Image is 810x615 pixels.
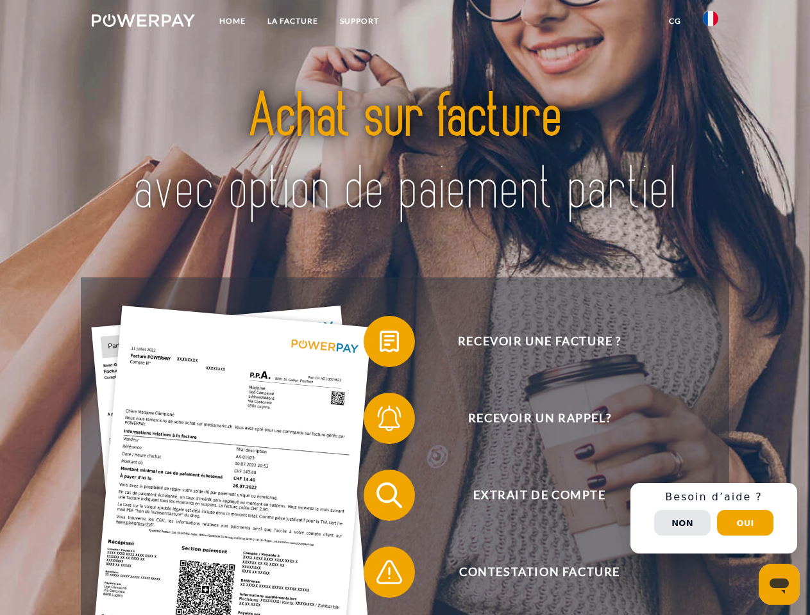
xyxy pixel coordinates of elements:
span: Recevoir une facture ? [382,316,696,367]
img: qb_bell.svg [373,402,405,434]
span: Contestation Facture [382,546,696,598]
img: qb_search.svg [373,479,405,511]
img: qb_bill.svg [373,325,405,357]
button: Oui [717,510,773,536]
button: Recevoir une facture ? [364,316,697,367]
a: CG [658,10,692,33]
iframe: Bouton de lancement de la fenêtre de messagerie [759,564,800,605]
span: Extrait de compte [382,470,696,521]
button: Extrait de compte [364,470,697,521]
img: fr [703,11,718,26]
h3: Besoin d’aide ? [638,491,789,504]
div: Schnellhilfe [630,483,797,553]
a: Home [208,10,257,33]
span: Recevoir un rappel? [382,393,696,444]
img: qb_warning.svg [373,556,405,588]
a: Support [329,10,390,33]
a: LA FACTURE [257,10,329,33]
button: Non [654,510,711,536]
img: logo-powerpay-white.svg [92,14,195,27]
button: Contestation Facture [364,546,697,598]
img: title-powerpay_fr.svg [122,61,688,245]
button: Recevoir un rappel? [364,393,697,444]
